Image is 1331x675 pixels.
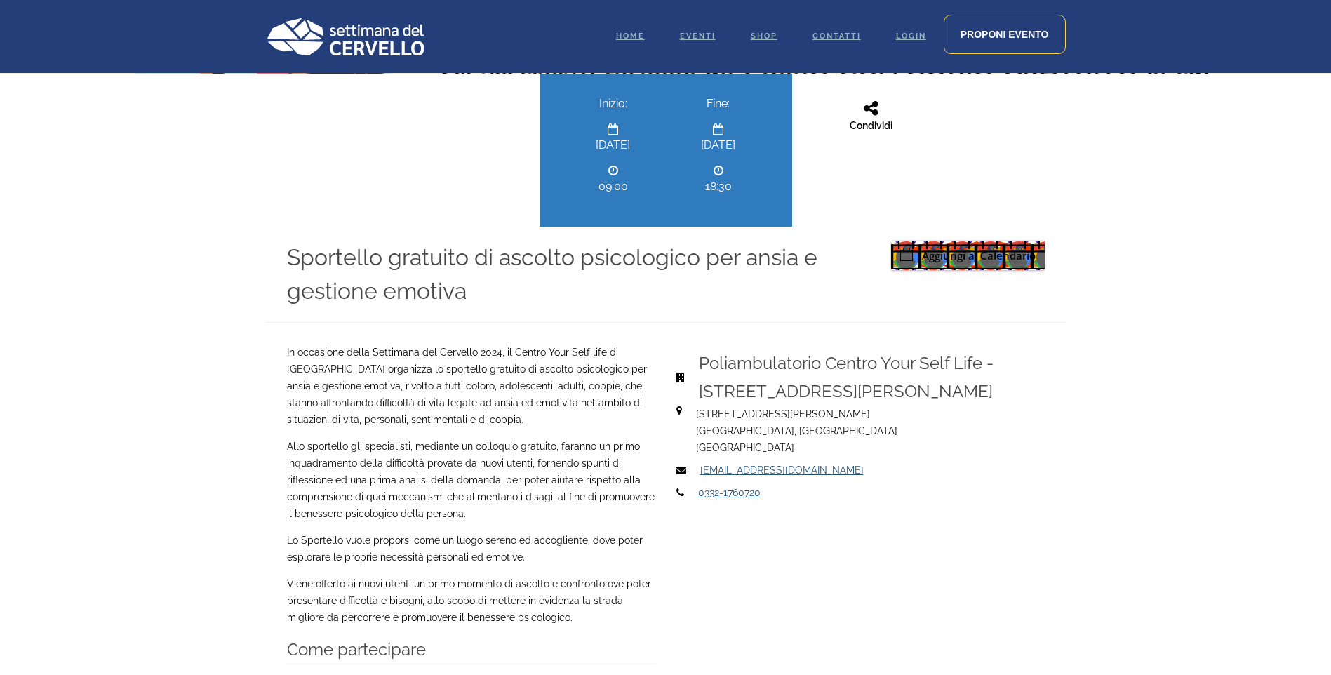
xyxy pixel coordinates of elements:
span: Eventi [680,32,716,41]
a: 0332-1760720 [698,487,761,498]
span: Inizio: [571,95,655,112]
span: Login [896,32,926,41]
span: [DATE] [571,137,655,154]
p: Viene offerto ai nuovi utenti un primo momento di ascolto e confronto ove poter presentare diffic... [287,575,655,626]
p: Lo Sportello vuole proporsi come un luogo sereno ed accogliente, dove poter esplorare le proprie ... [287,532,655,566]
h4: Sportello gratuito di ascolto psicologico per ansia e gestione emotiva [287,241,863,308]
h5: Come partecipare [287,636,655,664]
div: Aggiungi al Calendario [891,241,1045,270]
p: [STREET_ADDRESS][PERSON_NAME] [GEOGRAPHIC_DATA], [GEOGRAPHIC_DATA] [GEOGRAPHIC_DATA] [696,406,1036,456]
a: [EMAIL_ADDRESS][DOMAIN_NAME] [700,465,864,476]
span: Home [616,32,645,41]
span: Fine: [676,95,761,112]
p: Allo sportello gli specialisti, mediante un colloquio gratuito, faranno un primo inquadramento de... [287,438,655,522]
span: Contatti [812,32,861,41]
h5: Poliambulatorio Centro Your Self Life - [STREET_ADDRESS][PERSON_NAME] [699,349,1039,406]
span: 09:00 [571,178,655,195]
span: 18:30 [676,178,761,195]
a: Proponi evento [944,15,1066,54]
span: Shop [751,32,777,41]
span: Proponi evento [961,29,1049,40]
span: [DATE] [676,137,761,154]
img: Logo [266,18,424,55]
p: In occasione della Settimana del Cervello 2024, il Centro Your Self life di [GEOGRAPHIC_DATA] org... [287,344,655,428]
